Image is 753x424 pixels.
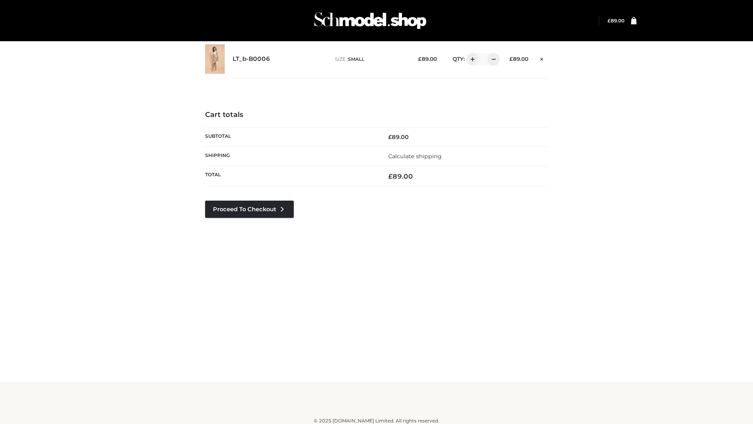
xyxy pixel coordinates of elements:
span: £ [388,133,392,141]
bdi: 89.00 [607,18,624,24]
bdi: 89.00 [509,56,528,62]
bdi: 89.00 [388,133,409,141]
th: Shipping [205,146,376,166]
a: Calculate shipping [388,153,442,160]
bdi: 89.00 [388,172,413,180]
h4: Cart totals [205,111,548,119]
a: Proceed to Checkout [205,201,294,218]
span: SMALL [348,56,364,62]
th: Total [205,166,376,187]
span: £ [509,56,513,62]
img: Schmodel Admin 964 [311,5,429,36]
span: £ [418,56,422,62]
p: size : [335,56,406,63]
th: Subtotal [205,127,376,146]
a: £89.00 [607,18,624,24]
bdi: 89.00 [418,56,437,62]
span: £ [607,18,611,24]
a: LT_b-B0006 [233,55,270,63]
a: Remove this item [536,53,548,63]
div: QTY: [445,53,497,66]
span: £ [388,172,393,180]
